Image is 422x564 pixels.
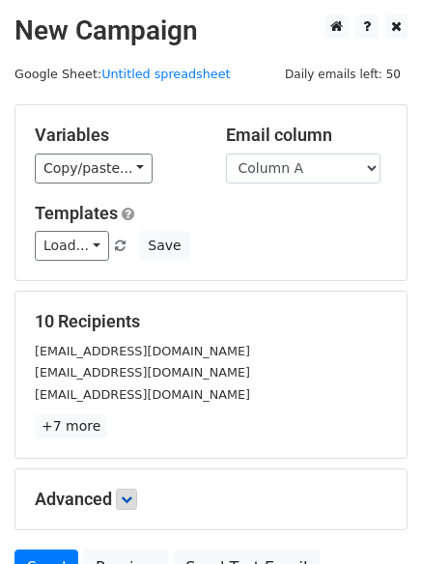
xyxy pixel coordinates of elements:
a: Copy/paste... [35,154,153,183]
small: [EMAIL_ADDRESS][DOMAIN_NAME] [35,344,250,358]
button: Save [139,231,189,261]
h5: Advanced [35,489,387,510]
a: Templates [35,203,118,223]
h5: Variables [35,125,197,146]
a: Daily emails left: 50 [278,67,408,81]
a: Load... [35,231,109,261]
h5: 10 Recipients [35,311,387,332]
h5: Email column [226,125,388,146]
small: Google Sheet: [14,67,231,81]
small: [EMAIL_ADDRESS][DOMAIN_NAME] [35,365,250,380]
a: Untitled spreadsheet [101,67,230,81]
h2: New Campaign [14,14,408,47]
small: [EMAIL_ADDRESS][DOMAIN_NAME] [35,387,250,402]
a: +7 more [35,414,107,438]
span: Daily emails left: 50 [278,64,408,85]
iframe: Chat Widget [325,471,422,564]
